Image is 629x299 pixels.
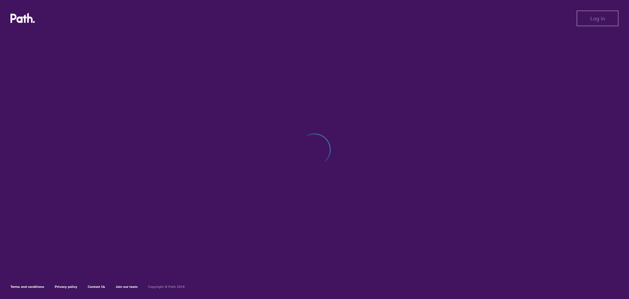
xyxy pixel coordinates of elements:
[148,285,185,289] h6: Copyright © Path 2018
[116,285,138,289] a: Join our team
[10,285,44,289] a: Terms and conditions
[590,15,605,21] span: Log in
[577,11,619,26] button: Log in
[88,285,105,289] a: Contact Us
[55,285,77,289] a: Privacy policy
